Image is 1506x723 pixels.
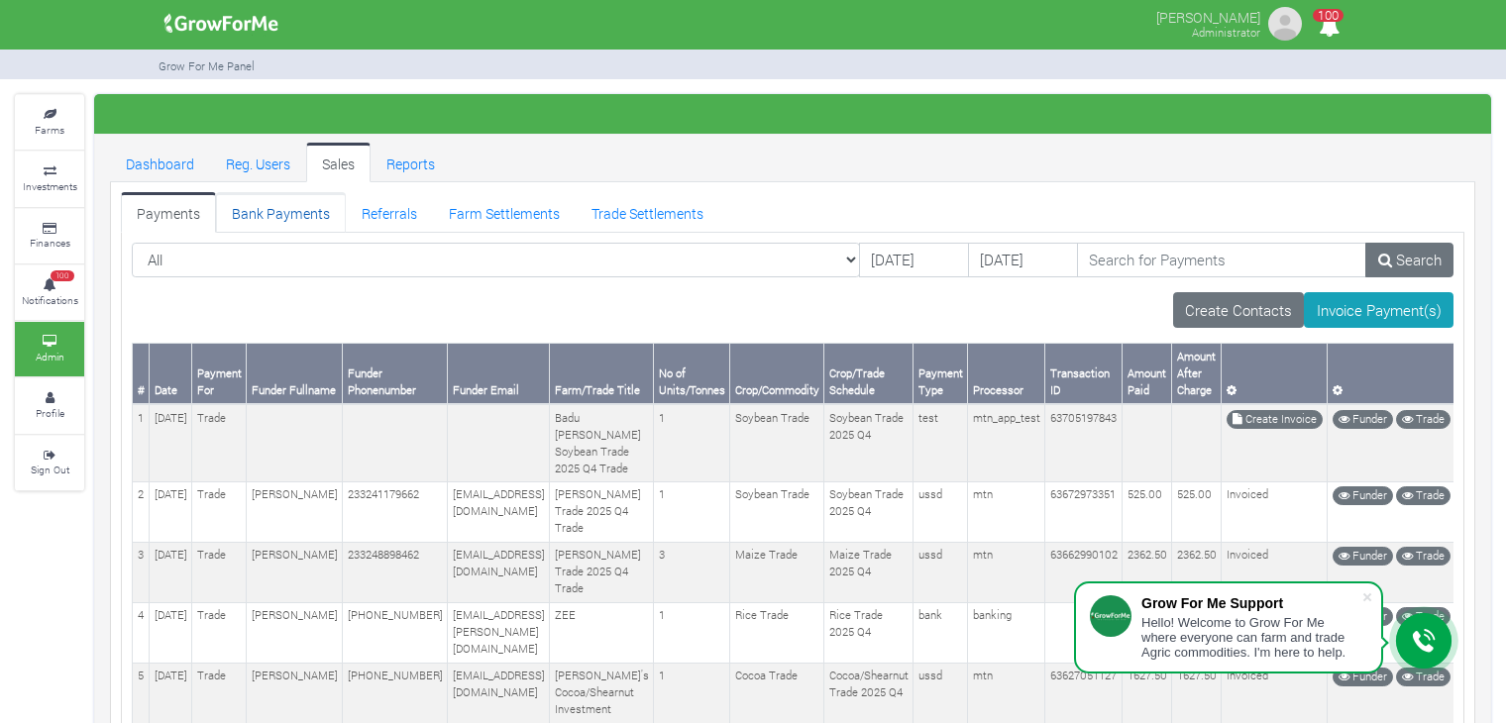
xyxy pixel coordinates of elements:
[247,344,343,404] th: Funder Fullname
[730,481,824,542] td: Soybean Trade
[35,123,64,137] small: Farms
[150,481,192,542] td: [DATE]
[1141,615,1361,660] div: Hello! Welcome to Grow For Me where everyone can farm and trade Agric commodities. I'm here to help.
[824,542,914,602] td: Maize Trade 2025 Q4
[1172,344,1222,404] th: Amount After Charge
[192,481,247,542] td: Trade
[150,542,192,602] td: [DATE]
[968,404,1045,481] td: mtn_app_test
[15,95,84,150] a: Farms
[1045,542,1123,602] td: 63662990102
[550,663,654,723] td: [PERSON_NAME]'s Cocoa/Shearnut Investment
[133,344,150,404] th: #
[1304,292,1453,328] a: Invoice Payment(s)
[730,542,824,602] td: Maize Trade
[914,404,968,481] td: test
[1396,486,1451,505] a: Trade
[150,404,192,481] td: [DATE]
[192,404,247,481] td: Trade
[1045,481,1123,542] td: 63672973351
[210,143,306,182] a: Reg. Users
[133,404,150,481] td: 1
[30,236,70,250] small: Finances
[448,344,550,404] th: Funder Email
[1333,486,1393,505] a: Funder
[730,663,824,723] td: Cocoa Trade
[550,344,654,404] th: Farm/Trade Title
[654,602,730,663] td: 1
[914,542,968,602] td: ussd
[247,663,343,723] td: [PERSON_NAME]
[1045,344,1123,404] th: Transaction ID
[824,404,914,481] td: Soybean Trade 2025 Q4
[133,542,150,602] td: 3
[159,58,255,73] small: Grow For Me Panel
[1333,410,1393,429] a: Funder
[1172,663,1222,723] td: 1627.50
[1222,542,1328,602] td: Invoiced
[1156,4,1260,28] p: [PERSON_NAME]
[36,350,64,363] small: Admin
[730,344,824,404] th: Crop/Commodity
[1172,542,1222,602] td: 2362.50
[15,265,84,320] a: 100 Notifications
[15,378,84,433] a: Profile
[550,542,654,602] td: [PERSON_NAME] Trade 2025 Q4 Trade
[110,143,210,182] a: Dashboard
[1310,19,1348,38] a: 100
[1077,243,1367,278] input: Search for Payments
[150,344,192,404] th: Date
[968,542,1045,602] td: mtn
[914,602,968,663] td: bank
[15,152,84,206] a: Investments
[247,542,343,602] td: [PERSON_NAME]
[968,481,1045,542] td: mtn
[968,344,1045,404] th: Processor
[1045,404,1123,481] td: 63705197843
[192,602,247,663] td: Trade
[968,243,1078,278] input: DD/MM/YYYY
[1123,542,1172,602] td: 2362.50
[1172,481,1222,542] td: 525.00
[968,663,1045,723] td: mtn
[576,192,719,232] a: Trade Settlements
[306,143,371,182] a: Sales
[1173,292,1305,328] a: Create Contacts
[1396,410,1451,429] a: Trade
[31,463,69,476] small: Sign Out
[654,344,730,404] th: No of Units/Tonnes
[654,404,730,481] td: 1
[1310,4,1348,49] i: Notifications
[824,481,914,542] td: Soybean Trade 2025 Q4
[1333,547,1393,566] a: Funder
[158,4,285,44] img: growforme image
[968,602,1045,663] td: banking
[824,602,914,663] td: Rice Trade 2025 Q4
[1123,344,1172,404] th: Amount Paid
[914,344,968,404] th: Payment Type
[150,602,192,663] td: [DATE]
[15,436,84,490] a: Sign Out
[550,404,654,481] td: Badu [PERSON_NAME] Soybean Trade 2025 Q4 Trade
[730,602,824,663] td: Rice Trade
[371,143,451,182] a: Reports
[247,481,343,542] td: [PERSON_NAME]
[730,404,824,481] td: Soybean Trade
[1313,9,1344,22] span: 100
[133,602,150,663] td: 4
[121,192,216,232] a: Payments
[22,293,78,307] small: Notifications
[51,270,74,282] span: 100
[824,344,914,404] th: Crop/Trade Schedule
[448,542,550,602] td: [EMAIL_ADDRESS][DOMAIN_NAME]
[1265,4,1305,44] img: growforme image
[192,344,247,404] th: Payment For
[824,663,914,723] td: Cocoa/Shearnut Trade 2025 Q4
[15,209,84,263] a: Finances
[1123,481,1172,542] td: 525.00
[192,542,247,602] td: Trade
[36,406,64,420] small: Profile
[1227,410,1323,429] a: Create Invoice
[914,481,968,542] td: ussd
[654,481,730,542] td: 1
